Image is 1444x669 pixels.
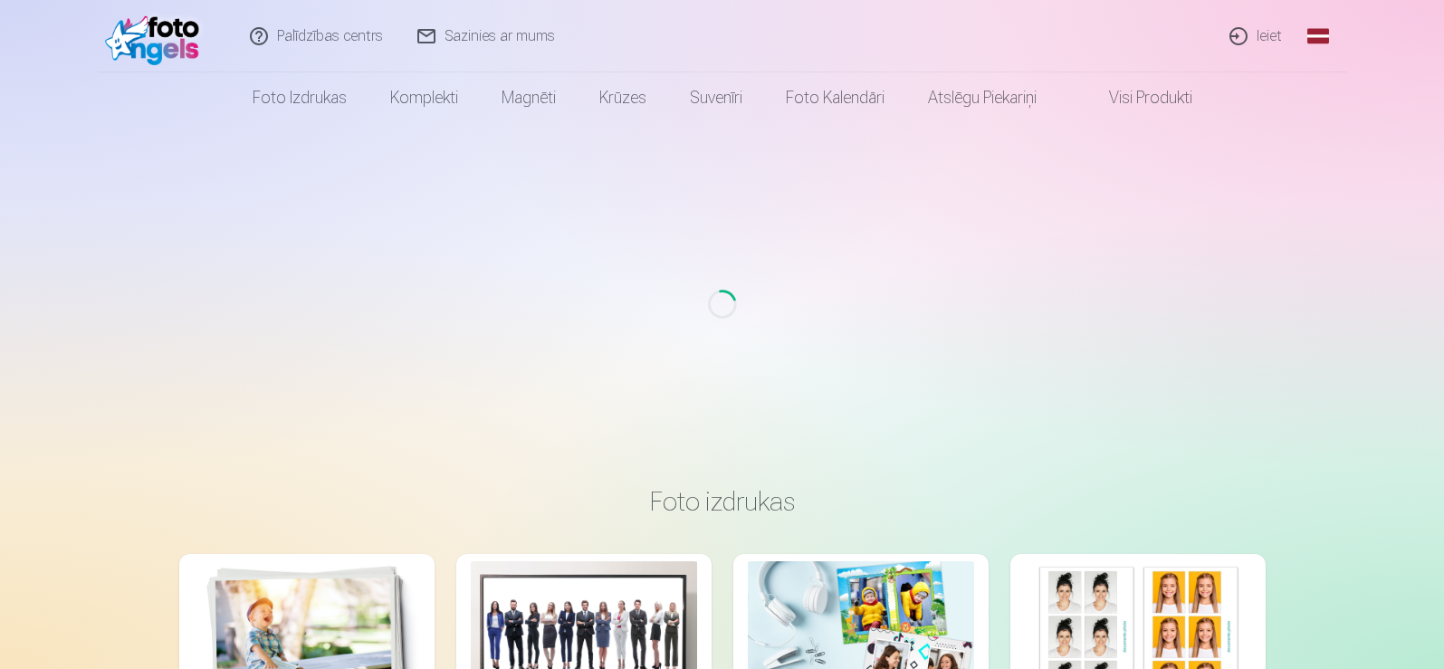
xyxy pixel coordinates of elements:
a: Suvenīri [668,72,764,123]
a: Foto kalendāri [764,72,906,123]
img: /fa1 [105,7,209,65]
a: Krūzes [578,72,668,123]
a: Magnēti [480,72,578,123]
a: Atslēgu piekariņi [906,72,1058,123]
a: Visi produkti [1058,72,1214,123]
h3: Foto izdrukas [194,485,1251,518]
a: Foto izdrukas [231,72,368,123]
a: Komplekti [368,72,480,123]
